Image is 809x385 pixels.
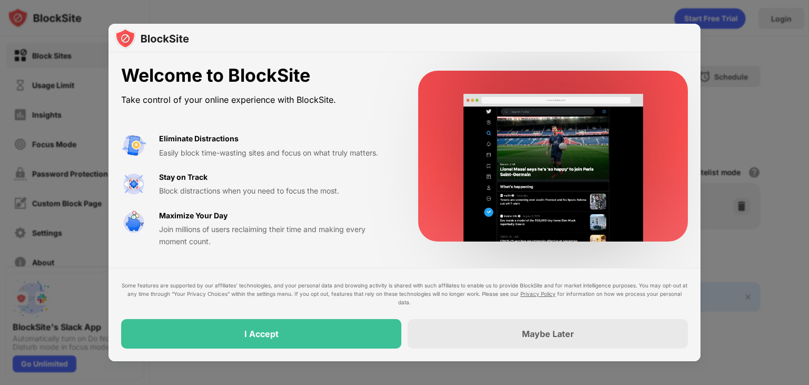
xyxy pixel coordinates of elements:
img: logo-blocksite.svg [115,28,189,49]
div: Eliminate Distractions [159,133,239,145]
div: I Accept [244,329,279,339]
div: Easily block time-wasting sites and focus on what truly matters. [159,147,393,159]
img: value-safe-time.svg [121,210,146,235]
div: Maximize Your Day [159,210,228,222]
a: Privacy Policy [520,291,556,297]
img: value-avoid-distractions.svg [121,133,146,158]
div: Welcome to BlockSite [121,65,393,86]
div: Stay on Track [159,171,208,183]
div: Block distractions when you need to focus the most. [159,185,393,197]
div: Take control of your online experience with BlockSite. [121,92,393,108]
div: Maybe Later [522,329,574,339]
div: Join millions of users reclaiming their time and making every moment count. [159,224,393,247]
div: Some features are supported by our affiliates’ technologies, and your personal data and browsing ... [121,281,688,306]
img: value-focus.svg [121,171,146,197]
